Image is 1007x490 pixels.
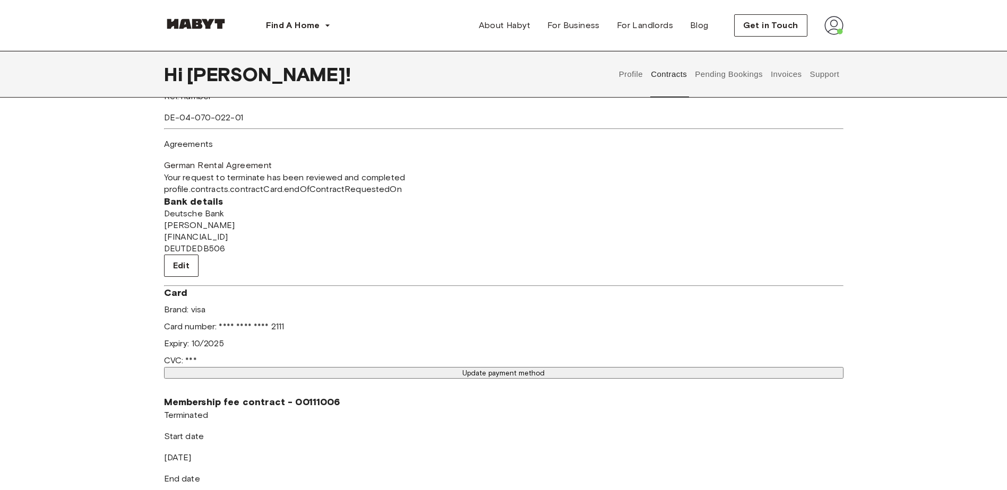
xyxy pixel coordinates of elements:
span: Your request to terminate has been reviewed and completed [164,172,844,183]
span: [PERSON_NAME] [164,220,844,231]
button: Find A Home [257,15,339,36]
p: Brand: visa [164,303,844,316]
span: Deutsche Bank [164,208,844,220]
img: avatar [824,16,844,35]
span: Get in Touch [743,19,798,32]
span: Blog [690,19,709,32]
p: Expiry: 10 / 2025 [164,337,844,350]
div: DE-04-070-022-01 [164,90,504,124]
img: Habyt [164,19,228,29]
span: Membership fee contract - 00111006 [164,396,340,408]
span: Hi [164,63,187,85]
a: For Landlords [608,15,682,36]
p: End date [164,472,504,485]
span: Edit [173,259,190,272]
button: Support [808,51,841,98]
span: Card [164,286,844,299]
div: [DATE] [164,430,504,464]
span: [FINANCIAL_ID] [164,231,844,243]
div: user profile tabs [615,51,843,98]
span: Find A Home [266,19,320,32]
button: Update payment method [164,367,844,379]
button: Edit [164,255,199,277]
p: Agreements [164,138,844,151]
a: Blog [682,15,717,36]
a: About Habyt [470,15,539,36]
span: German Rental Agreement [164,159,272,172]
span: profile.contracts.contractCard.endOfContractRequestedOn [164,183,844,195]
span: For Landlords [617,19,673,32]
span: Bank details [164,195,844,208]
button: Get in Touch [734,14,807,37]
button: Profile [617,51,644,98]
span: For Business [547,19,600,32]
span: DEUTDEDB506 [164,243,844,255]
button: Invoices [769,51,803,98]
button: Pending Bookings [694,51,764,98]
span: About Habyt [479,19,530,32]
a: For Business [539,15,608,36]
button: Contracts [650,51,688,98]
a: German Rental Agreement [164,159,844,172]
span: Terminated [164,410,209,420]
span: [PERSON_NAME] ! [187,63,351,85]
p: Start date [164,430,504,443]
